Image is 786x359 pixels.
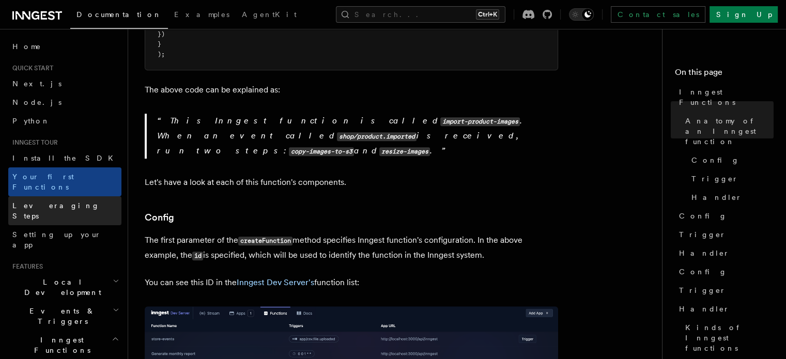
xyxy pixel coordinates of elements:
[12,230,101,249] span: Setting up your app
[687,151,774,169] a: Config
[192,252,203,260] code: id
[675,281,774,300] a: Trigger
[681,318,774,357] a: Kinds of Inngest functions
[679,267,727,277] span: Config
[242,10,297,19] span: AgentKit
[710,6,778,23] a: Sign Up
[336,6,505,23] button: Search...Ctrl+K
[70,3,168,29] a: Documentation
[158,40,161,48] span: }
[8,112,121,130] a: Python
[681,112,774,151] a: Anatomy of an Inngest function
[679,248,730,258] span: Handler
[8,335,112,355] span: Inngest Functions
[675,225,774,244] a: Trigger
[12,80,61,88] span: Next.js
[8,225,121,254] a: Setting up your app
[8,93,121,112] a: Node.js
[379,147,430,156] code: resize-images
[675,244,774,262] a: Handler
[691,192,742,202] span: Handler
[337,132,417,141] code: shop/product.imported
[679,229,726,240] span: Trigger
[685,116,774,147] span: Anatomy of an Inngest function
[8,196,121,225] a: Leveraging Steps
[679,285,726,295] span: Trigger
[12,201,100,220] span: Leveraging Steps
[8,306,113,326] span: Events & Triggers
[145,275,558,290] p: You can see this ID in the function list:
[145,83,558,97] p: The above code can be explained as:
[8,302,121,331] button: Events & Triggers
[12,117,50,125] span: Python
[12,154,119,162] span: Install the SDK
[675,300,774,318] a: Handler
[8,74,121,93] a: Next.js
[8,262,43,271] span: Features
[12,41,41,52] span: Home
[8,273,121,302] button: Local Development
[8,167,121,196] a: Your first Functions
[685,322,774,353] span: Kinds of Inngest functions
[440,117,520,126] code: import-product-images
[12,98,61,106] span: Node.js
[8,64,53,72] span: Quick start
[158,30,165,38] span: })
[145,210,174,225] a: Config
[145,175,558,190] p: Let's have a look at each of this function's components.
[237,277,314,287] a: Inngest Dev Server's
[238,237,292,245] code: createFunction
[679,211,727,221] span: Config
[157,114,558,159] p: This Inngest function is called . When an event called is received, run two steps: and .
[687,169,774,188] a: Trigger
[611,6,705,23] a: Contact sales
[8,138,58,147] span: Inngest tour
[691,155,739,165] span: Config
[158,51,165,58] span: );
[476,9,499,20] kbd: Ctrl+K
[569,8,594,21] button: Toggle dark mode
[289,147,354,156] code: copy-images-to-s3
[675,83,774,112] a: Inngest Functions
[675,66,774,83] h4: On this page
[236,3,303,28] a: AgentKit
[12,173,74,191] span: Your first Functions
[675,262,774,281] a: Config
[691,174,738,184] span: Trigger
[8,277,113,298] span: Local Development
[8,37,121,56] a: Home
[145,233,558,263] p: The first parameter of the method specifies Inngest function's configuration. In the above exampl...
[174,10,229,19] span: Examples
[8,149,121,167] a: Install the SDK
[687,188,774,207] a: Handler
[675,207,774,225] a: Config
[679,87,774,107] span: Inngest Functions
[76,10,162,19] span: Documentation
[679,304,730,314] span: Handler
[168,3,236,28] a: Examples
